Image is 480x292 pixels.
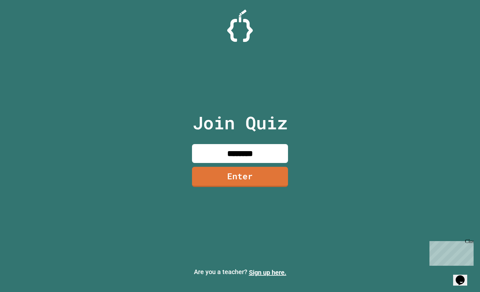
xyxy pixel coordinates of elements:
a: Sign up here. [249,269,286,276]
img: Logo.svg [227,10,253,42]
p: Are you a teacher? [5,267,475,277]
p: Join Quiz [193,109,288,136]
a: Enter [192,167,288,187]
div: Chat with us now!Close [3,3,44,41]
iframe: chat widget [453,266,474,286]
iframe: chat widget [427,239,474,266]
